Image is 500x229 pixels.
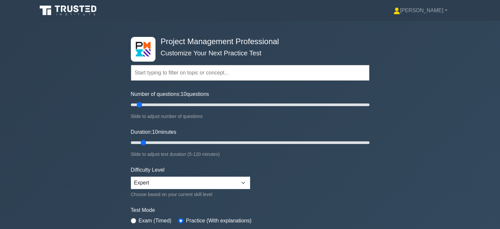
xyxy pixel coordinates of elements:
input: Start typing to filter on topic or concept... [131,65,369,81]
a: [PERSON_NAME] [378,4,463,17]
label: Duration: minutes [131,128,177,136]
label: Number of questions: questions [131,90,209,98]
label: Practice (With explanations) [186,217,251,225]
span: 10 [181,91,187,97]
div: Slide to adjust number of questions [131,112,369,120]
div: Choose based on your current skill level [131,190,250,198]
label: Exam (Timed) [139,217,172,225]
label: Difficulty Level [131,166,165,174]
span: 10 [152,129,158,135]
div: Slide to adjust test duration (5-120 minutes) [131,150,369,158]
h4: Project Management Professional [158,37,337,46]
label: Test Mode [131,206,369,214]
